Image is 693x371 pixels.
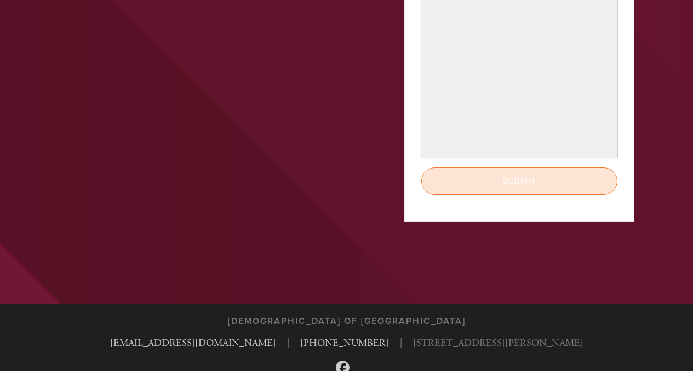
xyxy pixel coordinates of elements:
[413,335,583,350] span: [STREET_ADDRESS][PERSON_NAME]
[287,335,289,350] span: |
[421,167,617,195] input: Submit
[228,316,466,327] h3: [DEMOGRAPHIC_DATA] of [GEOGRAPHIC_DATA]
[300,337,389,349] a: [PHONE_NUMBER]
[110,337,276,349] a: [EMAIL_ADDRESS][DOMAIN_NAME]
[400,335,402,350] span: |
